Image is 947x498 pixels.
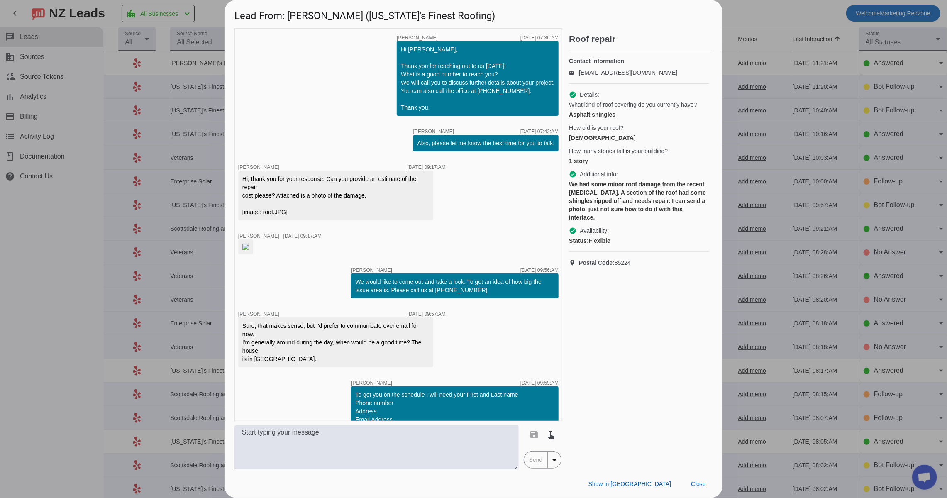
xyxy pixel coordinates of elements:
span: Additional info: [580,170,618,178]
span: Show in [GEOGRAPHIC_DATA] [588,481,671,487]
button: Show in [GEOGRAPHIC_DATA] [582,476,678,491]
strong: Status: [569,237,588,244]
div: [DEMOGRAPHIC_DATA] [569,134,709,142]
mat-icon: check_circle [569,171,576,178]
mat-icon: location_on [569,259,579,266]
h4: Contact information [569,57,709,65]
div: [DATE] 09:17:AM [283,234,322,239]
span: [PERSON_NAME] [351,381,392,386]
div: Also, please let me know the best time for you to talk.​ [417,139,555,147]
span: [PERSON_NAME] [238,164,279,170]
div: [DATE] 07:42:AM [520,129,559,134]
div: [DATE] 09:17:AM [408,165,446,170]
span: 85224 [579,259,631,267]
mat-icon: touch_app [546,430,556,439]
mat-icon: check_circle [569,227,576,234]
div: To get you on the schedule I will need your First and Last name Phone number Address Email Addres... [355,391,554,440]
div: [DATE] 07:36:AM [520,35,559,40]
span: Availability: [580,227,609,235]
mat-icon: check_circle [569,91,576,98]
div: Hi, thank you for your response. Can you provide an estimate of the repair cost please? Attached ... [242,175,429,216]
div: We would like to come out and take a look. To get an idea of how big the issue area is. Please ca... [355,278,554,294]
span: [PERSON_NAME] [238,311,279,317]
div: [DATE] 09:59:AM [520,381,559,386]
img: H-2QilhQYATO5F2H1GvrDA [242,244,249,250]
span: [PERSON_NAME] [397,35,438,40]
span: [PERSON_NAME] [351,268,392,273]
span: What kind of roof covering do you currently have? [569,100,697,109]
a: [EMAIL_ADDRESS][DOMAIN_NAME] [579,69,677,76]
div: 1 story [569,157,709,165]
mat-icon: arrow_drop_down [549,455,559,465]
button: Close [684,476,713,491]
h2: Roof repair [569,35,713,43]
div: [DATE] 09:57:AM [408,312,446,317]
div: Asphalt shingles [569,110,709,119]
mat-icon: email [569,71,579,75]
span: How old is your roof? [569,124,624,132]
span: Close [691,481,706,487]
span: Details: [580,90,599,99]
div: Hi [PERSON_NAME], Thank you for reaching out to us [DATE]! What is a good number to reach you? We... [401,45,554,112]
span: [PERSON_NAME] [238,233,279,239]
div: [DATE] 09:56:AM [520,268,559,273]
div: Sure, that makes sense, but I'd prefer to communicate over email for now. I'm generally around du... [242,322,429,363]
span: How many stories tall is your building? [569,147,668,155]
span: [PERSON_NAME] [413,129,454,134]
strong: Postal Code: [579,259,615,266]
div: We had some minor roof damage from the recent [MEDICAL_DATA]. A section of the roof had some shin... [569,180,709,222]
div: Flexible [569,237,709,245]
